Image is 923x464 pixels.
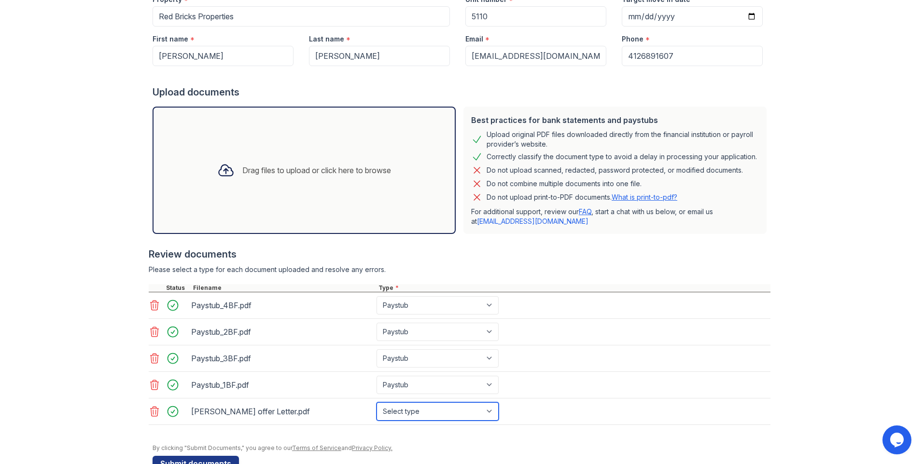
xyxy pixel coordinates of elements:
[153,444,770,452] div: By clicking "Submit Documents," you agree to our and
[487,130,759,149] div: Upload original PDF files downloaded directly from the financial institution or payroll provider’...
[242,164,391,176] div: Drag files to upload or click here to browse
[191,404,373,419] div: [PERSON_NAME] offer Letter.pdf
[471,207,759,226] p: For additional support, review our , start a chat with us below, or email us at
[191,351,373,366] div: Paystub_3BF.pdf
[292,444,341,451] a: Terms of Service
[352,444,392,451] a: Privacy Policy.
[191,324,373,340] div: Paystub_2BF.pdf
[309,34,344,44] label: Last name
[149,247,770,261] div: Review documents
[882,425,913,454] iframe: chat widget
[622,34,643,44] label: Phone
[164,284,191,292] div: Status
[153,85,770,99] div: Upload documents
[612,193,677,201] a: What is print-to-pdf?
[477,217,588,225] a: [EMAIL_ADDRESS][DOMAIN_NAME]
[487,164,743,176] div: Do not upload scanned, redacted, password protected, or modified documents.
[487,192,677,202] p: Do not upload print-to-PDF documents.
[579,207,591,216] a: FAQ
[487,151,757,163] div: Correctly classify the document type to avoid a delay in processing your application.
[487,178,642,190] div: Do not combine multiple documents into one file.
[471,114,759,126] div: Best practices for bank statements and paystubs
[465,34,483,44] label: Email
[377,284,770,292] div: Type
[191,377,373,393] div: Paystub_1BF.pdf
[149,265,770,274] div: Please select a type for each document uploaded and resolve any errors.
[191,298,373,313] div: Paystub_4BF.pdf
[153,34,188,44] label: First name
[191,284,377,292] div: Filename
